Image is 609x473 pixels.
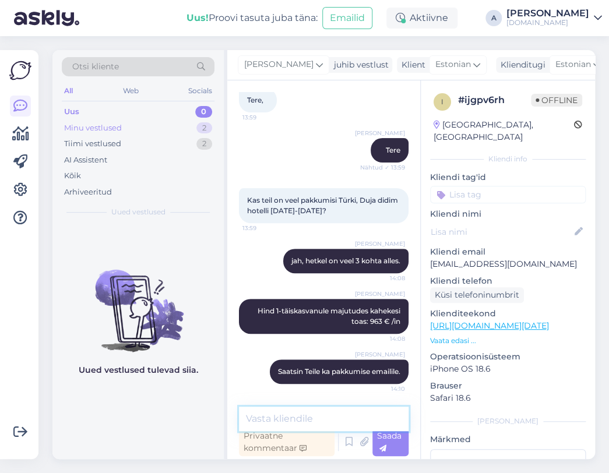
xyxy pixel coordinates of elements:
span: jah, hetkel on veel 3 kohta alles. [291,256,400,265]
p: Kliendi nimi [430,208,586,220]
span: [PERSON_NAME] [244,58,314,71]
span: Tere [386,146,400,154]
span: Offline [531,94,582,107]
span: Otsi kliente [72,61,119,73]
span: [PERSON_NAME] [355,239,405,248]
div: All [62,83,75,98]
div: Küsi telefoninumbrit [430,287,524,303]
p: Märkmed [430,433,586,446]
input: Lisa tag [430,186,586,203]
p: iPhone OS 18.6 [430,363,586,375]
p: Operatsioonisüsteem [430,351,586,363]
span: i [441,97,443,106]
div: 2 [196,122,212,134]
input: Lisa nimi [431,225,572,238]
p: Kliendi telefon [430,275,586,287]
div: Socials [186,83,214,98]
div: [GEOGRAPHIC_DATA], [GEOGRAPHIC_DATA] [434,119,574,143]
span: 13:59 [242,224,286,232]
div: Web [121,83,141,98]
span: Nähtud ✓ 13:59 [360,163,405,172]
div: AI Assistent [64,154,107,166]
a: [URL][DOMAIN_NAME][DATE] [430,320,549,331]
img: No chats [52,249,224,354]
div: Klient [397,59,425,71]
span: Hind 1-täiskasvanule majutudes kahekesi toas: 963 € /in [258,306,402,326]
div: Minu vestlused [64,122,122,134]
div: Aktiivne [386,8,457,29]
span: [PERSON_NAME] [355,350,405,359]
div: Tiimi vestlused [64,138,121,150]
p: Uued vestlused tulevad siia. [79,364,198,376]
div: [PERSON_NAME] [506,9,589,18]
div: Privaatne kommentaar [239,428,335,456]
div: Arhiveeritud [64,186,112,198]
span: [PERSON_NAME] [355,129,405,137]
p: Safari 18.6 [430,392,586,404]
div: # ijgpv6rh [458,93,531,107]
p: Kliendi email [430,246,586,258]
div: Klienditugi [496,59,545,71]
span: Saatsin Teile ka pakkumise emailile. [278,367,400,376]
b: Uus! [186,12,209,23]
span: Estonian [435,58,471,71]
span: 14:10 [361,384,405,393]
p: [EMAIL_ADDRESS][DOMAIN_NAME] [430,258,586,270]
div: Kõik [64,170,81,182]
div: juhib vestlust [329,59,389,71]
a: [PERSON_NAME][DOMAIN_NAME] [506,9,602,27]
div: [DOMAIN_NAME] [506,18,589,27]
div: A [485,10,502,26]
div: Proovi tasuta juba täna: [186,11,318,25]
button: Emailid [322,7,372,29]
span: Tere, [247,96,263,104]
span: 14:08 [361,334,405,343]
span: [PERSON_NAME] [355,290,405,298]
div: 2 [196,138,212,150]
img: Askly Logo [9,59,31,82]
span: 13:59 [242,113,286,122]
div: [PERSON_NAME] [430,416,586,426]
p: Klienditeekond [430,308,586,320]
p: Vaata edasi ... [430,336,586,346]
div: 0 [195,106,212,118]
div: Uus [64,106,79,118]
span: Uued vestlused [111,207,166,217]
span: 14:08 [361,274,405,283]
span: Estonian [555,58,591,71]
p: Kliendi tag'id [430,171,586,183]
span: Kas teil on veel pakkumisi Türki, Duja didim hotelli [DATE]-[DATE]? [247,196,400,215]
p: Brauser [430,380,586,392]
div: Kliendi info [430,154,586,164]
